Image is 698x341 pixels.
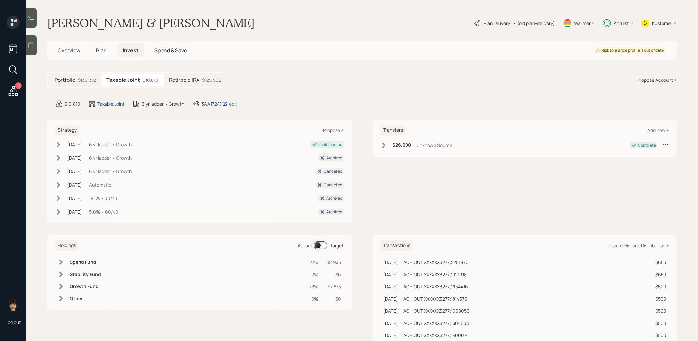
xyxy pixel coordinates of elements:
[96,47,107,54] span: Plan
[318,142,342,148] div: Implemented
[326,259,341,266] div: $2,935
[383,283,398,290] div: [DATE]
[298,242,312,249] div: Actual
[652,20,672,27] div: Kustomer
[651,259,666,266] div: $650
[651,271,666,278] div: $650
[638,142,656,148] div: Complete
[403,332,469,339] div: ACH OUT XXXXXX3277;1400074
[309,259,318,266] div: 27%
[330,242,344,249] div: Target
[89,208,118,215] div: 5.0% • 60/40
[89,195,117,202] div: 18.1% • 30/70
[403,259,469,266] div: ACH OUT XXXXXX3277;2251970
[142,101,184,107] div: 6 yr ladder • Growth
[381,125,406,136] h6: Transfers
[70,284,101,289] h6: Growth Fund
[70,272,101,277] h6: Stability Fund
[202,77,221,83] div: $125,502
[70,296,101,302] h6: Other
[89,168,132,175] div: 6 yr ladder • Growth
[229,101,237,107] div: edit
[67,195,82,202] div: [DATE]
[324,182,342,188] div: Cancelled
[326,283,341,290] div: $7,875
[383,332,398,339] div: [DATE]
[89,141,132,148] div: 6 yr ladder • Growth
[484,20,510,27] div: Plan Delivery
[169,77,199,83] h5: Retirable IRA
[403,307,470,314] div: ACH OUT XXXXXX3277;1668056
[106,77,140,83] h5: Taxable Joint
[403,283,468,290] div: ACH OUT XXXXXX3277;1954416
[651,307,666,314] div: $500
[326,155,342,161] div: Archived
[381,240,413,251] h6: Transactions
[55,77,75,83] h5: Portfolio
[608,242,669,249] div: Record Historic Distribution +
[326,209,342,215] div: Archived
[64,101,80,107] div: $10,810
[309,283,318,290] div: 73%
[392,142,411,148] h6: $26,000
[647,127,669,133] div: Add new +
[78,77,96,83] div: $136,312
[143,77,158,83] div: $10,810
[89,181,111,188] div: Automatic
[67,141,82,148] div: [DATE]
[154,47,187,54] span: Spend & Save
[383,320,398,327] div: [DATE]
[7,298,20,311] img: treva-nostdahl-headshot.png
[651,320,666,327] div: $500
[403,320,469,327] div: ACH OUT XXXXXX3277;1504633
[67,154,82,161] div: [DATE]
[651,332,666,339] div: $500
[47,16,255,30] h1: [PERSON_NAME] & [PERSON_NAME]
[15,82,22,89] div: 23
[5,319,21,325] div: Log out
[309,271,318,278] div: 0%
[58,47,80,54] span: Overview
[67,168,82,175] div: [DATE]
[123,47,139,54] span: Invest
[89,154,132,161] div: 6 yr ladder • Growth
[416,142,452,148] div: Unknown Source
[67,181,82,188] div: [DATE]
[97,101,125,107] div: Taxable Joint
[55,240,79,251] h6: Holdings
[55,125,79,136] h6: Strategy
[614,20,629,27] div: Altruist
[383,295,398,302] div: [DATE]
[651,295,666,302] div: $500
[326,195,342,201] div: Archived
[323,127,344,133] div: Propose +
[651,283,666,290] div: $500
[326,295,341,302] div: $0
[324,169,342,174] div: Cancelled
[70,260,101,265] h6: Spend Fund
[201,101,228,107] div: 3AA17247
[383,259,398,266] div: [DATE]
[403,295,467,302] div: ACH OUT XXXXXX3277;1814576
[574,20,591,27] div: Warmer
[326,271,341,278] div: $0
[403,271,467,278] div: ACH OUT XXXXXX3277;2121918
[383,271,398,278] div: [DATE]
[513,20,555,27] div: • (old plan-delivery)
[67,208,82,215] div: [DATE]
[383,307,398,314] div: [DATE]
[596,48,664,53] div: Risk tolerance profile is out of date
[309,295,318,302] div: 0%
[637,77,677,83] div: Propose Account +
